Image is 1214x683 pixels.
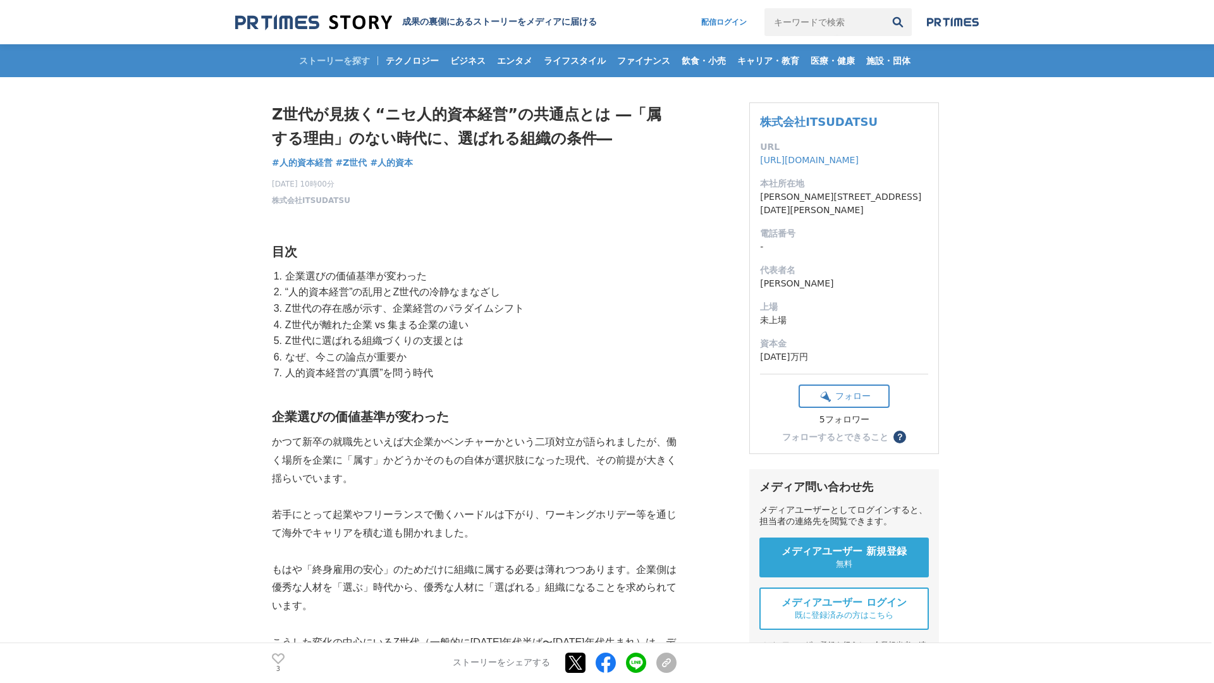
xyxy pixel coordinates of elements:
[760,240,928,254] dd: -
[282,333,677,349] li: Z世代に選ばれる組織づくりの支援とは
[677,44,731,77] a: 飲食・小売
[759,538,929,577] a: メディアユーザー 新規登録 無料
[732,44,804,77] a: キャリア・教育
[760,300,928,314] dt: 上場
[884,8,912,36] button: 検索
[272,666,285,672] p: 3
[760,140,928,154] dt: URL
[760,115,878,128] a: 株式会社ITSUDATSU
[445,55,491,66] span: ビジネス
[689,8,759,36] a: 配信ログイン
[799,385,890,408] button: フォロー
[272,561,677,615] p: もはや「終身雇用の安心」のためだけに組織に属する必要は薄れつつあります。企業側は優秀な人材を「選ぶ」時代から、優秀な人材に「選ばれる」組織になることを求められています。
[539,44,611,77] a: ライフスタイル
[453,658,550,669] p: ストーリーをシェアする
[764,8,884,36] input: キーワードで検索
[235,14,392,31] img: 成果の裏側にあるストーリーをメディアに届ける
[893,431,906,443] button: ？
[760,190,928,217] dd: [PERSON_NAME][STREET_ADDRESS][DATE][PERSON_NAME]
[336,157,367,168] span: #Z世代
[272,410,449,424] strong: 企業選びの価値基準が変わった
[760,177,928,190] dt: 本社所在地
[282,365,677,381] li: 人的資本経営の“真贋”を問う時代
[760,277,928,290] dd: [PERSON_NAME]
[760,264,928,277] dt: 代表者名
[272,178,350,190] span: [DATE] 10時00分
[492,55,537,66] span: エンタメ
[799,414,890,426] div: 5フォロワー
[795,610,893,621] span: 既に登録済みの方はこちら
[282,268,677,285] li: 企業選びの価値基準が変わった
[782,545,907,558] span: メディアユーザー 新規登録
[760,155,859,165] a: [URL][DOMAIN_NAME]
[492,44,537,77] a: エンタメ
[272,245,297,259] strong: 目次
[759,479,929,495] div: メディア問い合わせ先
[272,102,677,151] h1: Z世代が見抜く“ニセ人的資本経営”の共通点とは ―「属する理由」のない時代に、選ばれる組織の条件―
[895,433,904,441] span: ？
[677,55,731,66] span: 飲食・小売
[612,55,675,66] span: ファイナンス
[759,505,929,527] div: メディアユーザーとしてログインすると、担当者の連絡先を閲覧できます。
[272,157,333,168] span: #人的資本経営
[927,17,979,27] img: prtimes
[806,55,860,66] span: 医療・健康
[445,44,491,77] a: ビジネス
[402,16,597,28] h2: 成果の裏側にあるストーリーをメディアに届ける
[370,157,413,168] span: #人的資本
[861,55,916,66] span: 施設・団体
[836,558,852,570] span: 無料
[336,156,367,169] a: #Z世代
[282,349,677,366] li: なぜ、今この論点が重要か
[272,195,350,206] a: 株式会社ITSUDATSU
[760,314,928,327] dd: 未上場
[272,433,677,488] p: かつて新卒の就職先といえば大企業かベンチャーかという二項対立が語られましたが、働く場所を企業に「属す」かどうかそのもの自体が選択肢になった現代、その前提が大きく揺らいでいます。
[539,55,611,66] span: ライフスタイル
[272,156,333,169] a: #人的資本経営
[282,284,677,300] li: “人的資本経営”の乱用とZ世代の冷静なまなざし
[612,44,675,77] a: ファイナンス
[759,588,929,630] a: メディアユーザー ログイン 既に登録済みの方はこちら
[381,55,444,66] span: テクノロジー
[760,337,928,350] dt: 資本金
[235,14,597,31] a: 成果の裏側にあるストーリーをメディアに届ける 成果の裏側にあるストーリーをメディアに届ける
[282,317,677,333] li: Z世代が離れた企業 vs 集まる企業の違い
[861,44,916,77] a: 施設・団体
[732,55,804,66] span: キャリア・教育
[381,44,444,77] a: テクノロジー
[760,350,928,364] dd: [DATE]万円
[806,44,860,77] a: 医療・健康
[782,596,907,610] span: メディアユーザー ログイン
[282,300,677,317] li: Z世代の存在感が示す、企業経営のパラダイムシフト
[370,156,413,169] a: #人的資本
[760,227,928,240] dt: 電話番号
[782,433,888,441] div: フォローするとできること
[272,506,677,543] p: 若手にとって起業やフリーランスで働くハードルは下がり、ワーキングホリデー等を通じて海外でキャリアを積む道も開かれました。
